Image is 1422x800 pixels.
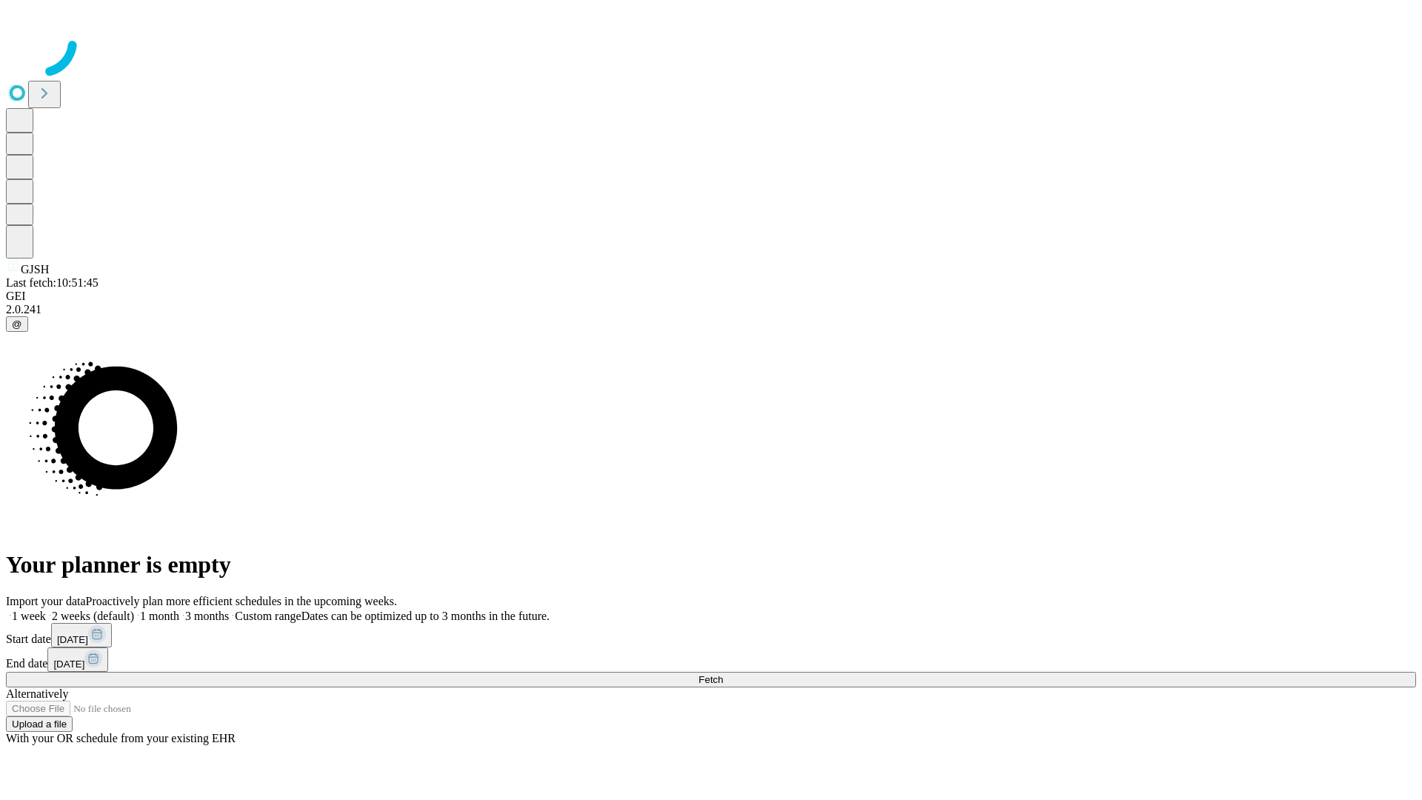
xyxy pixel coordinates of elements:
[6,687,68,700] span: Alternatively
[6,732,236,744] span: With your OR schedule from your existing EHR
[698,674,723,685] span: Fetch
[12,610,46,622] span: 1 week
[6,595,86,607] span: Import your data
[235,610,301,622] span: Custom range
[52,610,134,622] span: 2 weeks (default)
[6,716,73,732] button: Upload a file
[51,623,112,647] button: [DATE]
[53,659,84,670] span: [DATE]
[140,610,179,622] span: 1 month
[6,551,1416,579] h1: Your planner is empty
[6,623,1416,647] div: Start date
[47,647,108,672] button: [DATE]
[6,647,1416,672] div: End date
[86,595,397,607] span: Proactively plan more efficient schedules in the upcoming weeks.
[301,610,550,622] span: Dates can be optimized up to 3 months in the future.
[6,290,1416,303] div: GEI
[6,672,1416,687] button: Fetch
[6,316,28,332] button: @
[57,634,88,645] span: [DATE]
[185,610,229,622] span: 3 months
[21,263,49,276] span: GJSH
[6,303,1416,316] div: 2.0.241
[12,319,22,330] span: @
[6,276,99,289] span: Last fetch: 10:51:45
